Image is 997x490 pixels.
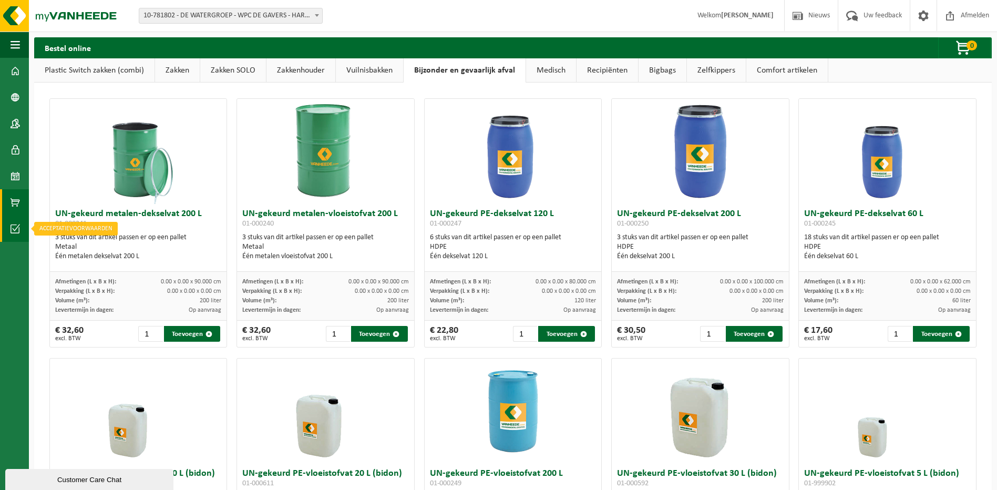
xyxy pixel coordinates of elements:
span: Levertermijn in dagen: [804,307,862,313]
h3: UN-gekeurd PE-vloeistofvat 5 L (bidon) [804,469,971,490]
span: Volume (m³): [617,298,651,304]
span: Afmetingen (L x B x H): [617,279,678,285]
span: 0.00 x 0.00 x 90.000 cm [348,279,409,285]
span: Afmetingen (L x B x H): [242,279,303,285]
span: 0.00 x 0.00 x 100.000 cm [720,279,784,285]
span: 200 liter [762,298,784,304]
span: 01-000250 [617,220,649,228]
span: Levertermijn in dagen: [55,307,114,313]
div: Één dekselvat 120 L [430,252,597,261]
img: 01-999903 [86,359,191,464]
span: 200 liter [200,298,221,304]
span: 01-000611 [242,479,274,487]
input: 1 [700,326,725,342]
img: 01-000249 [460,359,566,464]
a: Zakken [155,58,200,83]
span: 120 liter [574,298,596,304]
iframe: chat widget [5,467,176,490]
span: 0.00 x 0.00 x 90.000 cm [161,279,221,285]
span: excl. BTW [804,335,832,342]
span: excl. BTW [430,335,458,342]
span: Verpakking (L x B x H): [55,288,115,294]
strong: [PERSON_NAME] [721,12,774,19]
span: Verpakking (L x B x H): [617,288,676,294]
h3: UN-gekeurd PE-dekselvat 60 L [804,209,971,230]
div: 3 stuks van dit artikel passen er op een pallet [617,233,784,261]
span: Afmetingen (L x B x H): [430,279,491,285]
h3: UN-gekeurd PE-vloeistofvat 20 L (bidon) [242,469,409,490]
span: 0.00 x 0.00 x 0.00 cm [167,288,221,294]
span: excl. BTW [242,335,271,342]
div: 3 stuks van dit artikel passen er op een pallet [242,233,409,261]
span: 0 [967,40,977,50]
span: Levertermijn in dagen: [430,307,488,313]
div: HDPE [430,242,597,252]
a: Zelfkippers [687,58,746,83]
span: 0.00 x 0.00 x 0.00 cm [729,288,784,294]
h3: UN-gekeurd metalen-vloeistofvat 200 L [242,209,409,230]
span: 01-000240 [242,220,274,228]
input: 1 [326,326,351,342]
h3: UN-gekeurd PE-vloeistofvat 30 L (bidon) [617,469,784,490]
div: € 17,60 [804,326,832,342]
h3: UN-gekeurd PE-vloeistofvat 200 L [430,469,597,490]
div: 6 stuks van dit artikel passen er op een pallet [430,233,597,261]
span: Volume (m³): [430,298,464,304]
span: 01-000247 [430,220,461,228]
input: 1 [888,326,912,342]
div: Één dekselvat 200 L [617,252,784,261]
img: 01-000245 [835,99,940,204]
span: 0.00 x 0.00 x 0.00 cm [355,288,409,294]
span: 10-781802 - DE WATERGROEP - WPC DE GAVERS - HARELBEKE [139,8,323,24]
div: Één metalen vloeistofvat 200 L [242,252,409,261]
button: Toevoegen [913,326,970,342]
img: 01-999902 [835,359,940,464]
span: 0.00 x 0.00 x 0.00 cm [917,288,971,294]
div: € 32,60 [55,326,84,342]
img: 01-000611 [273,359,378,464]
span: Volume (m³): [242,298,276,304]
img: 01-000247 [460,99,566,204]
span: 10-781802 - DE WATERGROEP - WPC DE GAVERS - HARELBEKE [139,8,322,23]
span: 0.00 x 0.00 x 0.00 cm [542,288,596,294]
span: Verpakking (L x B x H): [804,288,864,294]
button: Toevoegen [164,326,221,342]
span: 01-000249 [430,479,461,487]
span: Op aanvraag [751,307,784,313]
button: Toevoegen [351,326,408,342]
span: Verpakking (L x B x H): [242,288,302,294]
span: Levertermijn in dagen: [617,307,675,313]
span: 01-000241 [55,220,87,228]
span: 0.00 x 0.00 x 80.000 cm [536,279,596,285]
div: Metaal [242,242,409,252]
span: 01-000592 [617,479,649,487]
a: Recipiënten [577,58,638,83]
span: Op aanvraag [563,307,596,313]
a: Zakkenhouder [266,58,335,83]
div: HDPE [617,242,784,252]
a: Bigbags [639,58,686,83]
img: 01-000250 [647,99,753,204]
span: Afmetingen (L x B x H): [804,279,865,285]
h3: UN-gekeurd PE-dekselvat 120 L [430,209,597,230]
span: Levertermijn in dagen: [242,307,301,313]
h3: UN-gekeurd PE-dekselvat 200 L [617,209,784,230]
span: Volume (m³): [804,298,838,304]
a: Zakken SOLO [200,58,266,83]
h2: Bestel online [34,37,101,58]
button: Toevoegen [726,326,783,342]
a: Medisch [526,58,576,83]
div: Één metalen dekselvat 200 L [55,252,222,261]
span: 01-999902 [804,479,836,487]
span: Verpakking (L x B x H): [430,288,489,294]
input: 1 [138,326,163,342]
input: 1 [513,326,538,342]
img: 01-000241 [86,99,191,204]
a: Plastic Switch zakken (combi) [34,58,155,83]
div: € 22,80 [430,326,458,342]
span: Op aanvraag [938,307,971,313]
div: 3 stuks van dit artikel passen er op een pallet [55,233,222,261]
span: 0.00 x 0.00 x 62.000 cm [910,279,971,285]
span: Afmetingen (L x B x H): [55,279,116,285]
span: Op aanvraag [189,307,221,313]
